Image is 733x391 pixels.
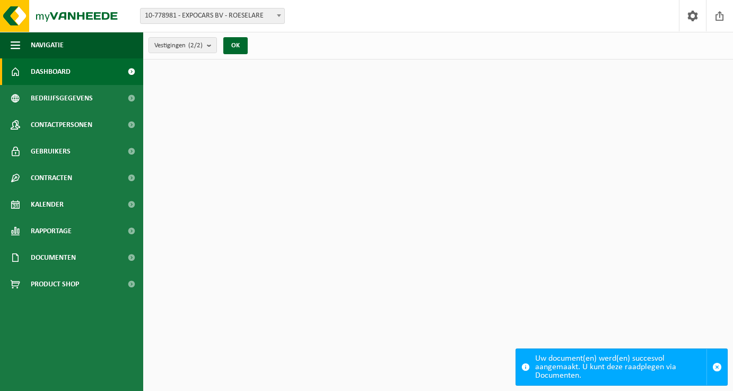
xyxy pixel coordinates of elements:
[535,349,706,385] div: Uw document(en) werd(en) succesvol aangemaakt. U kunt deze raadplegen via Documenten.
[31,138,71,165] span: Gebruikers
[188,42,203,49] count: (2/2)
[31,244,76,271] span: Documenten
[31,112,92,138] span: Contactpersonen
[31,218,72,244] span: Rapportage
[31,271,79,297] span: Product Shop
[31,32,64,58] span: Navigatie
[141,8,284,23] span: 10-778981 - EXPOCARS BV - ROESELARE
[31,58,71,85] span: Dashboard
[31,165,72,191] span: Contracten
[31,85,93,112] span: Bedrijfsgegevens
[31,191,64,218] span: Kalender
[149,37,217,53] button: Vestigingen(2/2)
[140,8,285,24] span: 10-778981 - EXPOCARS BV - ROESELARE
[223,37,248,54] button: OK
[154,38,203,54] span: Vestigingen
